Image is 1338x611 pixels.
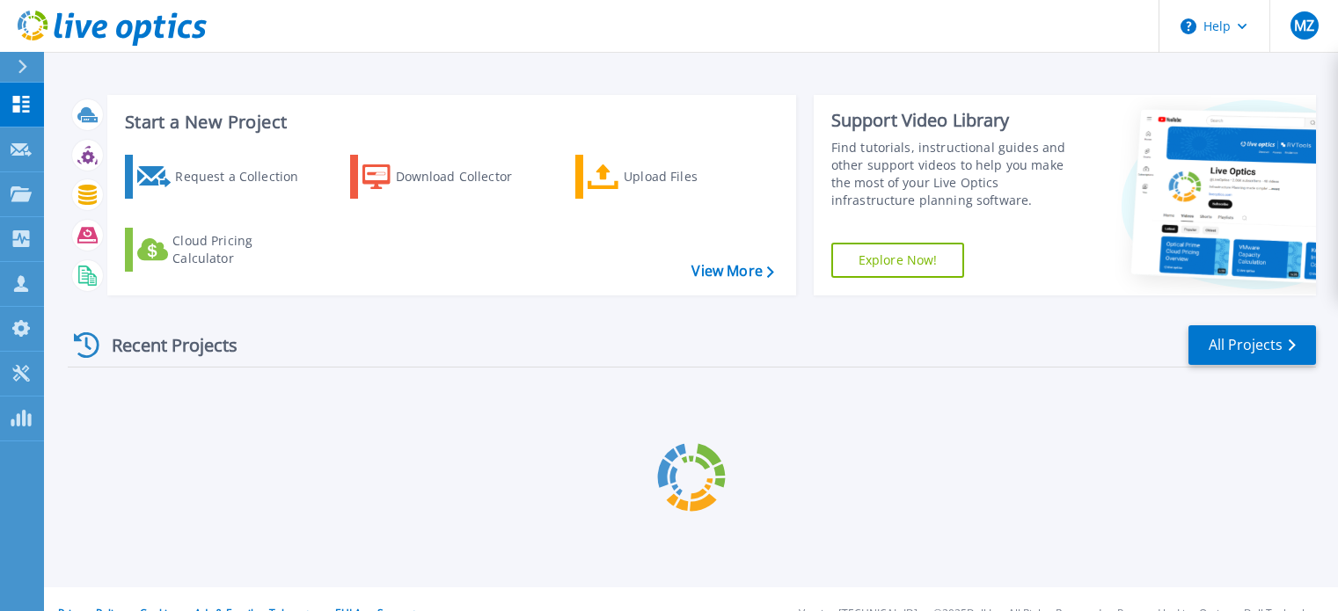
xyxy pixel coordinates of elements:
a: Cloud Pricing Calculator [125,228,321,272]
a: Explore Now! [831,243,965,278]
a: View More [691,263,773,280]
h3: Start a New Project [125,113,773,132]
a: Upload Files [575,155,771,199]
div: Request a Collection [175,159,316,194]
span: MZ [1294,18,1314,33]
div: Support Video Library [831,109,1084,132]
div: Find tutorials, instructional guides and other support videos to help you make the most of your L... [831,139,1084,209]
div: Recent Projects [68,324,261,367]
div: Cloud Pricing Calculator [172,232,313,267]
a: Request a Collection [125,155,321,199]
div: Upload Files [624,159,764,194]
a: Download Collector [350,155,546,199]
a: All Projects [1188,325,1316,365]
div: Download Collector [396,159,537,194]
